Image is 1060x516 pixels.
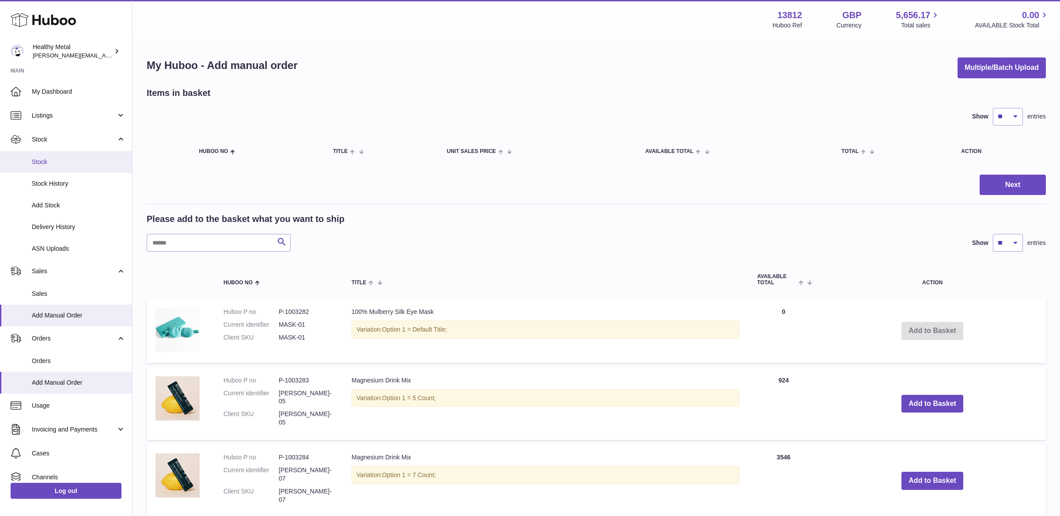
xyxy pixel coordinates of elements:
[958,57,1046,78] button: Multiple/Batch Upload
[223,389,279,406] dt: Current identifier
[279,389,334,406] dd: [PERSON_NAME]-05
[279,410,334,427] dd: [PERSON_NAME]-05
[32,88,125,96] span: My Dashboard
[837,21,862,30] div: Currency
[33,52,177,59] span: [PERSON_NAME][EMAIL_ADDRESS][DOMAIN_NAME]
[961,149,1037,154] div: Action
[841,149,859,154] span: Total
[382,471,436,478] span: Option 1 = 7 Count;
[32,223,125,231] span: Delivery History
[32,180,125,188] span: Stock History
[147,213,344,225] h2: Please add to the basket what you want to ship
[223,333,279,342] dt: Client SKU
[32,111,116,120] span: Listings
[223,376,279,385] dt: Huboo P no
[901,395,963,413] button: Add to Basket
[352,280,366,286] span: Title
[645,149,693,154] span: AVAILABLE Total
[32,201,125,210] span: Add Stock
[32,290,125,298] span: Sales
[896,9,941,30] a: 5,656.17 Total sales
[757,274,796,285] span: AVAILABLE Total
[447,149,496,154] span: Unit Sales Price
[279,487,334,504] dd: [PERSON_NAME]-07
[748,367,819,440] td: 924
[819,265,1046,294] th: Action
[223,487,279,504] dt: Client SKU
[382,394,436,401] span: Option 1 = 5 Count;
[223,280,253,286] span: Huboo no
[382,326,447,333] span: Option 1 = Default Title;
[333,149,348,154] span: Title
[279,308,334,316] dd: P-1003282
[980,175,1046,195] button: Next
[1027,239,1046,247] span: entries
[972,239,988,247] label: Show
[32,449,125,458] span: Cases
[777,9,802,21] strong: 13812
[32,357,125,365] span: Orders
[32,334,116,343] span: Orders
[896,9,931,21] span: 5,656.17
[32,425,116,434] span: Invoicing and Payments
[279,466,334,483] dd: [PERSON_NAME]-07
[155,308,200,352] img: 100% Mulberry Silk Eye Mask
[972,112,988,121] label: Show
[223,410,279,427] dt: Client SKU
[343,367,748,440] td: Magnesium Drink Mix
[32,401,125,410] span: Usage
[199,149,228,154] span: Huboo no
[352,466,739,484] div: Variation:
[32,158,125,166] span: Stock
[772,21,802,30] div: Huboo Ref
[147,58,298,73] h1: My Huboo - Add manual order
[223,453,279,462] dt: Huboo P no
[343,299,748,363] td: 100% Mulberry Silk Eye Mask
[748,299,819,363] td: 0
[32,135,116,144] span: Stock
[1027,112,1046,121] span: entries
[147,87,211,99] h2: Items in basket
[32,378,125,387] span: Add Manual Order
[279,453,334,462] dd: P-1003284
[975,21,1049,30] span: AVAILABLE Stock Total
[155,376,200,420] img: Magnesium Drink Mix
[223,466,279,483] dt: Current identifier
[11,483,121,499] a: Log out
[901,21,940,30] span: Total sales
[975,9,1049,30] a: 0.00 AVAILABLE Stock Total
[279,333,334,342] dd: MASK-01
[279,321,334,329] dd: MASK-01
[33,43,112,60] div: Healthy Metal
[32,245,125,253] span: ASN Uploads
[32,311,125,320] span: Add Manual Order
[1022,9,1039,21] span: 0.00
[842,9,861,21] strong: GBP
[223,321,279,329] dt: Current identifier
[32,267,116,275] span: Sales
[223,308,279,316] dt: Huboo P no
[279,376,334,385] dd: P-1003283
[352,321,739,339] div: Variation:
[32,473,125,482] span: Channels
[352,389,739,407] div: Variation:
[155,453,200,497] img: Magnesium Drink Mix
[11,45,24,58] img: jose@healthy-metal.com
[901,472,963,490] button: Add to Basket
